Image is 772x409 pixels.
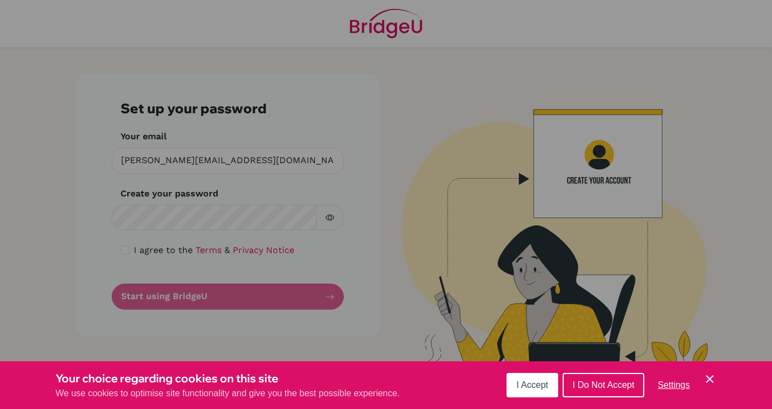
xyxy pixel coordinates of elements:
p: We use cookies to optimise site functionality and give you the best possible experience. [56,387,400,400]
span: Settings [658,380,690,390]
h3: Your choice regarding cookies on this site [56,370,400,387]
button: I Accept [507,373,558,397]
button: Settings [649,374,699,396]
button: I Do Not Accept [563,373,644,397]
button: Save and close [703,372,716,386]
span: I Do Not Accept [573,380,634,390]
span: I Accept [517,380,548,390]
